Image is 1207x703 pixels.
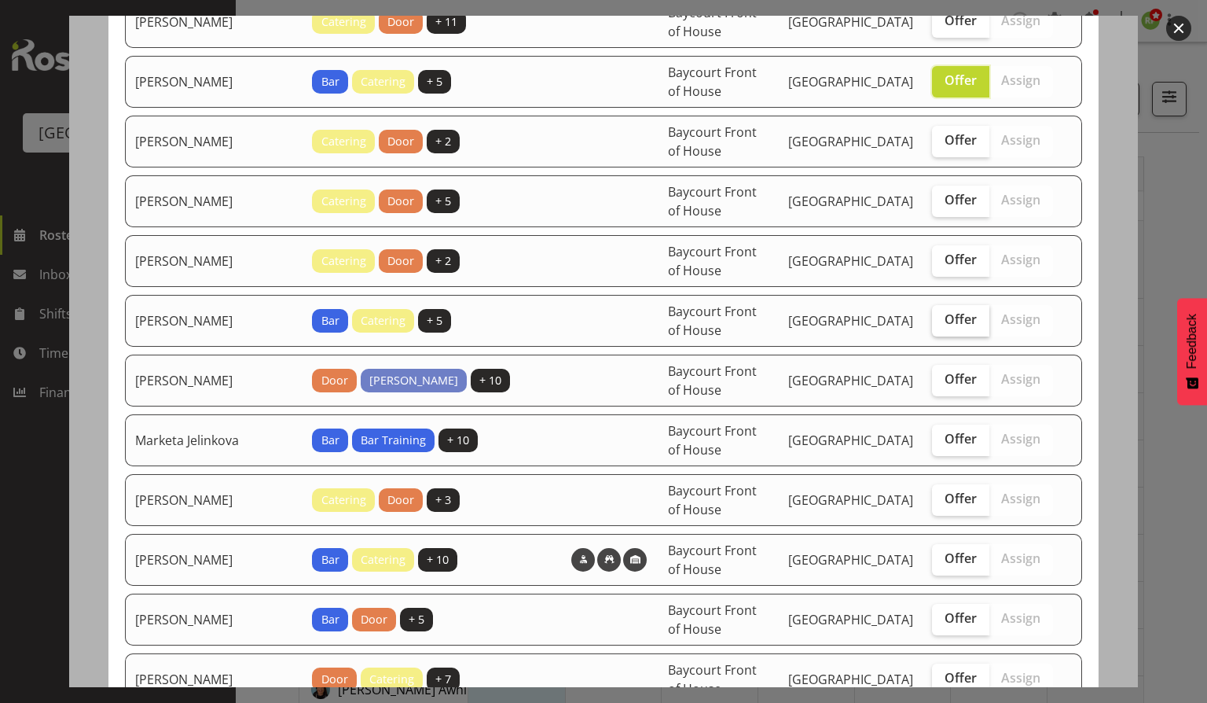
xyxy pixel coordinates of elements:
span: [GEOGRAPHIC_DATA] [788,312,913,329]
span: Baycourt Front of House [668,64,757,100]
span: Door [387,133,414,150]
td: Marketa Jelinkova [125,414,303,466]
span: Catering [369,671,414,688]
span: + 5 [409,611,424,628]
span: Baycourt Front of House [668,4,757,40]
span: Assign [1001,192,1040,208]
span: Assign [1001,72,1040,88]
span: Door [387,193,414,210]
span: Catering [361,73,405,90]
td: [PERSON_NAME] [125,594,303,646]
span: Bar [321,73,339,90]
span: Bar [321,551,339,569]
span: + 5 [427,312,442,329]
span: Offer [945,371,977,387]
span: [GEOGRAPHIC_DATA] [788,133,913,150]
span: Baycourt Front of House [668,482,757,518]
span: Offer [945,132,977,148]
span: Catering [321,491,366,509]
span: + 2 [435,252,451,270]
td: [PERSON_NAME] [125,116,303,167]
span: [GEOGRAPHIC_DATA] [788,372,913,389]
span: Baycourt Front of House [668,123,757,160]
span: Baycourt Front of House [668,661,757,697]
span: + 3 [435,491,451,509]
span: Bar [321,432,339,449]
span: Offer [945,13,977,28]
span: Assign [1001,610,1040,626]
span: Assign [1001,550,1040,566]
span: [PERSON_NAME] [369,372,458,389]
span: Catering [361,312,405,329]
span: + 7 [435,671,451,688]
span: Offer [945,670,977,686]
span: [GEOGRAPHIC_DATA] [788,193,913,210]
span: Assign [1001,13,1040,28]
span: Bar [321,611,339,628]
span: Door [361,611,387,628]
span: Assign [1001,252,1040,267]
span: + 10 [479,372,501,389]
span: Baycourt Front of House [668,243,757,279]
span: Door [387,13,414,31]
span: Catering [321,252,366,270]
td: [PERSON_NAME] [125,355,303,407]
span: Assign [1001,371,1040,387]
td: [PERSON_NAME] [125,534,303,586]
span: + 2 [435,133,451,150]
span: + 11 [435,13,457,31]
span: Offer [945,431,977,447]
span: Offer [945,192,977,208]
span: Catering [321,13,366,31]
span: [GEOGRAPHIC_DATA] [788,551,913,569]
span: Baycourt Front of House [668,363,757,399]
span: [GEOGRAPHIC_DATA] [788,73,913,90]
span: [GEOGRAPHIC_DATA] [788,491,913,509]
span: Baycourt Front of House [668,183,757,219]
span: Assign [1001,491,1040,506]
span: Offer [945,72,977,88]
span: + 10 [427,551,449,569]
td: [PERSON_NAME] [125,175,303,227]
span: [GEOGRAPHIC_DATA] [788,611,913,628]
span: [GEOGRAPHIC_DATA] [788,13,913,31]
span: Baycourt Front of House [668,602,757,638]
span: Offer [945,311,977,327]
td: [PERSON_NAME] [125,56,303,108]
td: [PERSON_NAME] [125,474,303,526]
span: + 10 [447,432,469,449]
span: Offer [945,491,977,506]
span: Baycourt Front of House [668,542,757,578]
span: Assign [1001,132,1040,148]
span: Offer [945,252,977,267]
span: Bar [321,312,339,329]
span: [GEOGRAPHIC_DATA] [788,252,913,270]
span: + 5 [435,193,451,210]
span: Catering [321,193,366,210]
td: [PERSON_NAME] [125,235,303,287]
span: Catering [321,133,366,150]
span: Offer [945,550,977,566]
span: Offer [945,610,977,626]
span: Door [387,252,414,270]
span: Assign [1001,670,1040,686]
span: Door [321,671,348,688]
td: [PERSON_NAME] [125,295,303,347]
button: Feedback - Show survey [1177,298,1207,405]
span: Baycourt Front of House [668,303,757,339]
span: Baycourt Front of House [668,422,757,458]
span: Assign [1001,311,1040,327]
span: + 5 [427,73,442,90]
span: Assign [1001,431,1040,447]
span: Catering [361,551,405,569]
span: Door [321,372,348,389]
span: Door [387,491,414,509]
span: Feedback [1185,314,1199,369]
span: Bar Training [361,432,426,449]
span: [GEOGRAPHIC_DATA] [788,671,913,688]
span: [GEOGRAPHIC_DATA] [788,432,913,449]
